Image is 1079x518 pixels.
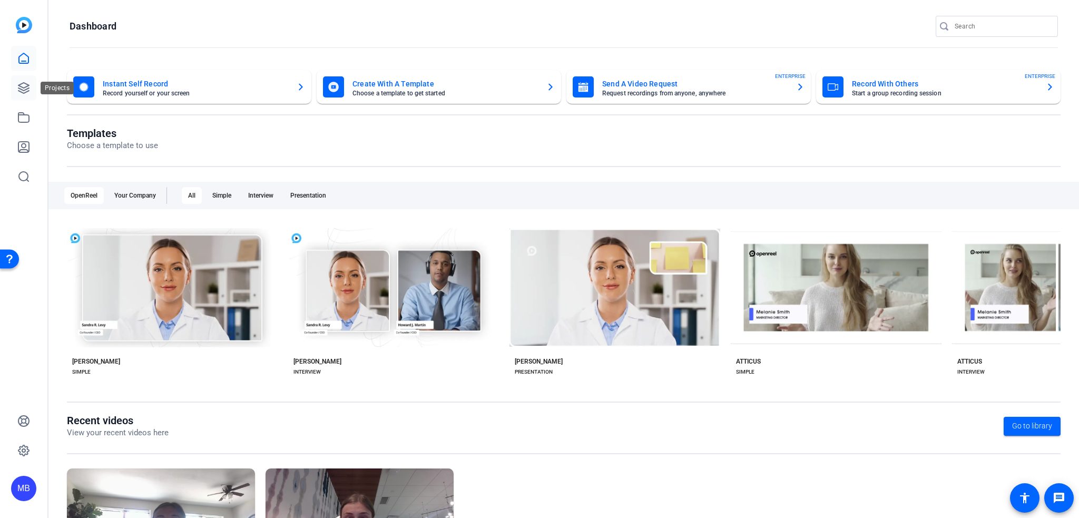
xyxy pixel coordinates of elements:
[1053,492,1065,504] mat-icon: message
[72,357,120,366] div: [PERSON_NAME]
[515,368,553,376] div: PRESENTATION
[736,368,754,376] div: SIMPLE
[41,82,74,94] div: Projects
[67,140,158,152] p: Choose a template to use
[852,90,1037,96] mat-card-subtitle: Start a group recording session
[284,187,332,204] div: Presentation
[16,17,32,33] img: blue-gradient.svg
[957,357,982,366] div: ATTICUS
[1012,421,1052,432] span: Go to library
[67,427,169,439] p: View your recent videos here
[1025,72,1055,80] span: ENTERPRISE
[108,187,162,204] div: Your Company
[352,90,538,96] mat-card-subtitle: Choose a template to get started
[67,127,158,140] h1: Templates
[103,90,288,96] mat-card-subtitle: Record yourself or your screen
[816,70,1061,104] button: Record With OthersStart a group recording sessionENTERPRISE
[11,476,36,501] div: MB
[317,70,561,104] button: Create With A TemplateChoose a template to get started
[70,20,116,33] h1: Dashboard
[736,357,761,366] div: ATTICUS
[67,70,311,104] button: Instant Self RecordRecord yourself or your screen
[64,187,104,204] div: OpenReel
[352,77,538,90] mat-card-title: Create With A Template
[103,77,288,90] mat-card-title: Instant Self Record
[955,20,1049,33] input: Search
[67,414,169,427] h1: Recent videos
[602,77,788,90] mat-card-title: Send A Video Request
[957,368,985,376] div: INTERVIEW
[852,77,1037,90] mat-card-title: Record With Others
[566,70,811,104] button: Send A Video RequestRequest recordings from anyone, anywhereENTERPRISE
[206,187,238,204] div: Simple
[72,368,91,376] div: SIMPLE
[242,187,280,204] div: Interview
[293,357,341,366] div: [PERSON_NAME]
[182,187,202,204] div: All
[293,368,321,376] div: INTERVIEW
[602,90,788,96] mat-card-subtitle: Request recordings from anyone, anywhere
[1018,492,1031,504] mat-icon: accessibility
[1004,417,1061,436] a: Go to library
[515,357,563,366] div: [PERSON_NAME]
[775,72,806,80] span: ENTERPRISE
